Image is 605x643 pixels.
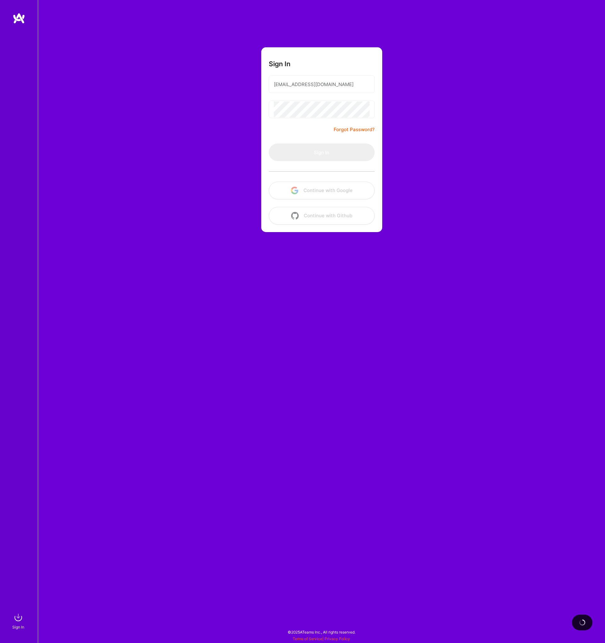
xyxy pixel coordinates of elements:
[293,636,322,641] a: Terms of Service
[269,207,375,225] button: Continue with Github
[293,636,350,641] span: |
[291,187,298,194] img: icon
[325,636,350,641] a: Privacy Policy
[269,143,375,161] button: Sign In
[269,60,291,68] h3: Sign In
[12,611,25,624] img: sign in
[13,611,25,630] a: sign inSign In
[38,624,605,640] div: © 2025 ATeams Inc., All rights reserved.
[274,76,370,92] input: Email...
[12,624,24,630] div: Sign In
[13,13,25,24] img: logo
[269,182,375,199] button: Continue with Google
[334,126,375,133] a: Forgot Password?
[291,212,299,219] img: icon
[579,619,585,626] img: loading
